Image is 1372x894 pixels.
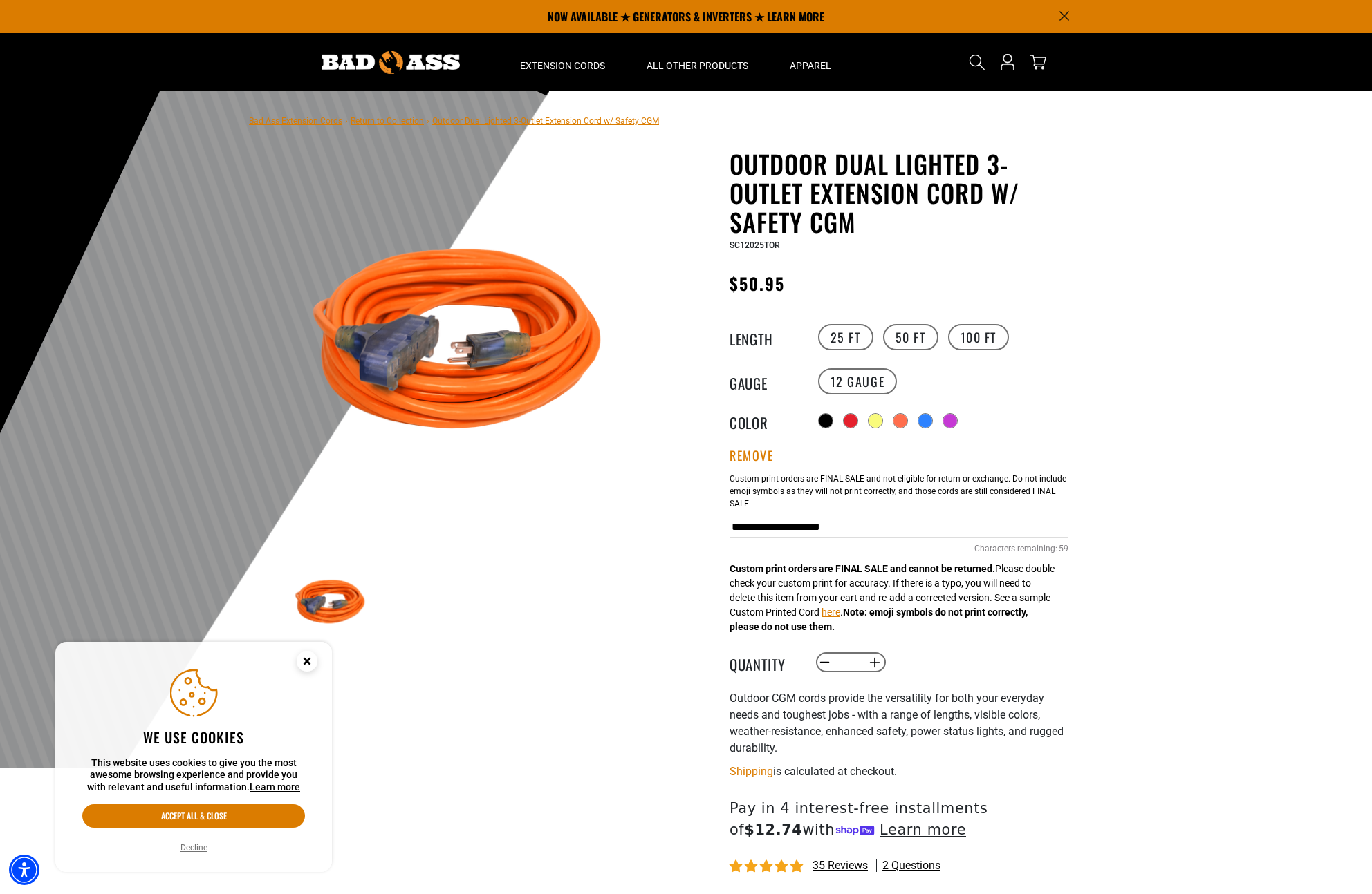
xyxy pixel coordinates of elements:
label: 100 FT [948,324,1010,350]
h1: Outdoor Dual Lighted 3-Outlet Extension Cord w/ Safety CGM [730,149,1068,236]
h2: We use cookies [82,728,305,746]
legend: Gauge [730,372,799,390]
span: 4.80 stars [730,860,806,873]
p: This website uses cookies to give you the most awesome browsing experience and provide you with r... [82,757,305,794]
span: › [345,116,348,126]
span: Apparel [790,59,831,72]
span: $50.95 [730,271,785,296]
button: Remove [730,448,774,464]
button: Accept all & close [82,804,305,828]
span: Outdoor Dual Lighted 3-Outlet Extension Cord w/ Safety CGM [432,116,659,126]
div: is calculated at checkout. [730,762,1068,781]
aside: Cookie Consent [55,642,332,873]
span: All Other Products [647,59,748,72]
img: Bad Ass Extension Cords [322,51,460,74]
label: Quantity [730,654,799,672]
span: 2 questions [882,858,940,873]
strong: Note: emoji symbols do not print correctly, please do not use them. [730,607,1028,632]
nav: breadcrumbs [249,112,659,129]
a: Open this option [996,33,1019,91]
span: 59 [1059,542,1068,555]
span: Characters remaining: [974,544,1057,553]
a: cart [1027,54,1049,70]
label: 50 FT [883,324,938,350]
div: Accessibility Menu [9,855,39,885]
summary: All Other Products [626,33,769,91]
a: Return to Collection [351,116,424,126]
img: orange [290,184,623,517]
a: Bad Ass Extension Cords [249,116,342,126]
span: Outdoor CGM cords provide the versatility for both your everyday needs and toughest jobs - with a... [730,692,1064,754]
a: This website uses cookies to give you the most awesome browsing experience and provide you with r... [250,781,300,792]
span: › [427,116,429,126]
button: Close this option [282,642,332,685]
label: 25 FT [818,324,873,350]
a: Shipping [730,765,773,778]
button: Decline [176,841,212,855]
summary: Apparel [769,33,852,91]
span: 35 reviews [813,859,868,872]
button: here [822,605,840,620]
legend: Color [730,412,799,430]
span: Extension Cords [520,59,605,72]
img: orange [290,564,370,645]
summary: Extension Cords [499,33,626,91]
span: SC12025TOR [730,240,780,250]
label: 12 Gauge [818,368,898,394]
legend: Length [730,328,799,346]
summary: Search [966,51,988,73]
